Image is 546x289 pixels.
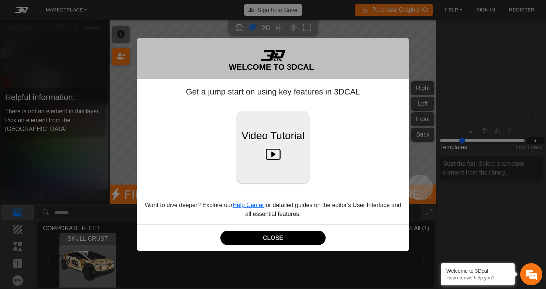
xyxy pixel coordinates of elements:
[143,85,404,99] h5: Get a jump start on using key features in 3DCAL
[4,192,141,218] textarea: Type your message and hit 'Enter'
[95,218,141,241] div: Articles
[49,218,95,241] div: FAQs
[121,4,139,21] div: Minimize live chat window
[8,38,19,49] div: Navigation go back
[4,231,49,236] span: Conversation
[229,61,314,73] h5: WELCOME TO 3DCAL
[49,39,135,48] div: Chat with us now
[43,87,102,157] span: We're online!
[446,268,509,274] div: Welcome to 3Dcal
[446,275,509,281] p: How can we help you?
[241,128,305,144] span: Video Tutorial
[143,201,404,219] p: Want to dive deeper? Explore our for detailed guides on the editor's User Interface and all essen...
[220,231,326,245] button: CLOSE
[233,202,264,208] a: Help Center
[237,111,309,183] button: Video Tutorial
